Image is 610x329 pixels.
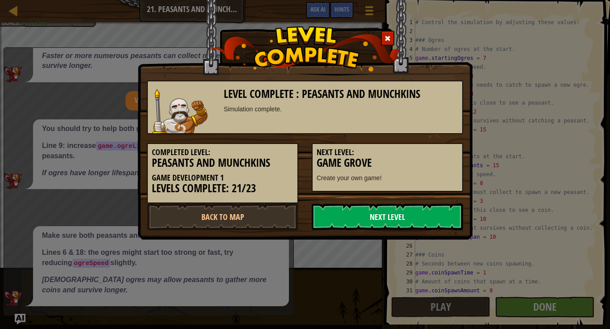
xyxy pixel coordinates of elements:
h3: Peasants and Munchkins [152,157,293,169]
img: goliath.png [152,89,208,133]
img: level_complete.png [209,26,401,72]
p: Create your own game! [317,173,458,182]
h5: Completed Level: [152,148,293,157]
div: Simulation complete. [224,105,458,114]
h5: Next Level: [317,148,458,157]
h5: Game Development 1 [152,173,293,182]
h3: Level Complete : Peasants and Munchkins [224,88,458,100]
h3: Levels Complete: 21/23 [152,182,293,194]
a: Next Level [312,203,463,230]
a: Back to Map [147,203,298,230]
h3: Game Grove [317,157,458,169]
